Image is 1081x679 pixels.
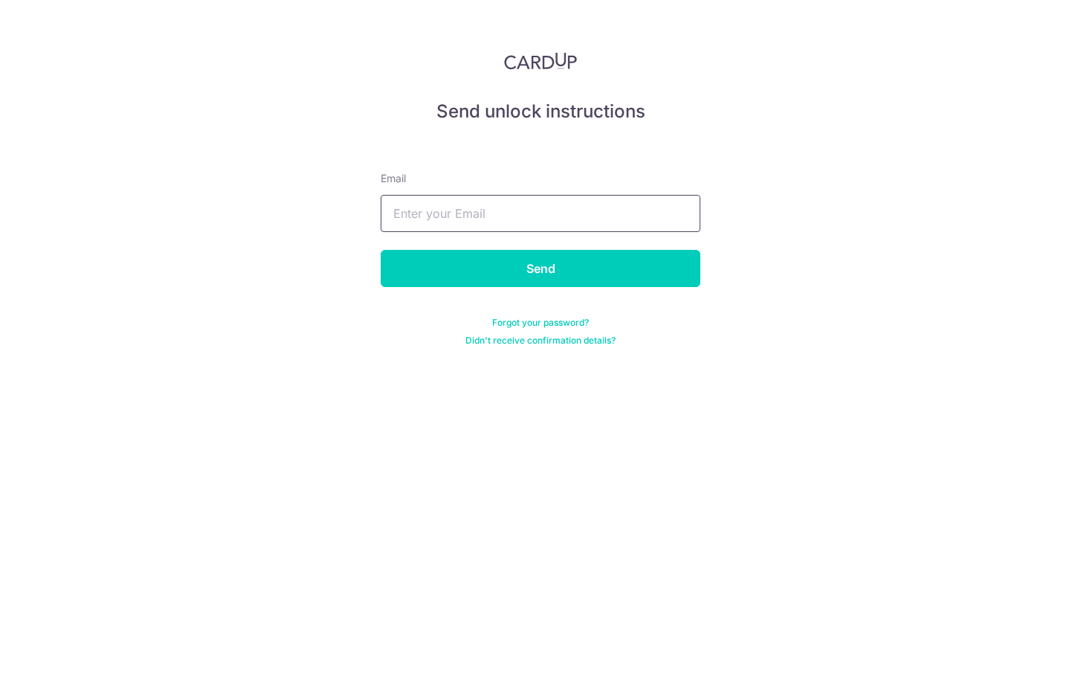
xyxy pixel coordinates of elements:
[381,195,700,232] input: Enter your Email
[381,250,700,287] input: Send
[465,335,616,347] a: Didn't receive confirmation details?
[381,172,406,184] span: translation missing: en.devise.label.Email
[381,100,700,123] h5: Send unlock instructions
[492,317,589,329] a: Forgot your password?
[504,52,577,70] img: CardUp Logo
